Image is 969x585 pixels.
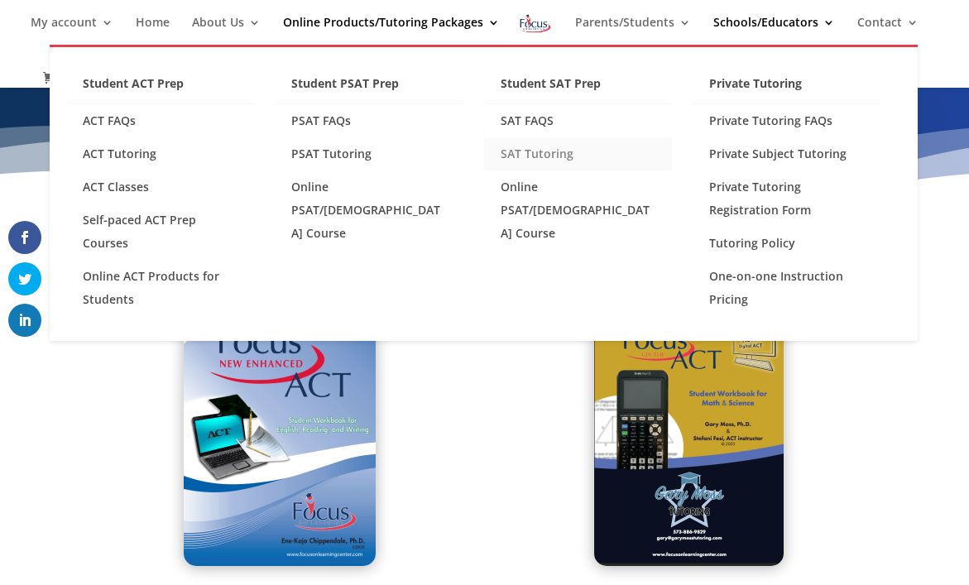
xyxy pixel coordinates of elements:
[484,137,672,170] a: SAT Tutoring
[275,104,463,137] a: PSAT FAQs
[693,137,880,170] a: Private Subject Tutoring
[66,204,254,260] a: Self-paced ACT Prep Courses
[693,227,880,260] a: Tutoring Policy
[693,72,880,104] a: Private Tutoring
[136,17,170,45] a: Home
[693,260,880,316] a: One-on-one Instruction Pricing
[484,170,672,250] a: Online PSAT/[DEMOGRAPHIC_DATA] Course
[857,17,919,45] a: Contact
[275,137,463,170] a: PSAT Tutoring
[283,17,500,45] a: Online Products/Tutoring Packages
[484,104,672,137] a: SAT FAQS
[66,137,254,170] a: ACT Tutoring
[184,318,376,566] img: ACT Prep English-Reading Workbook (2025 ed. 1)
[192,17,261,45] a: About Us
[66,170,254,204] a: ACT Classes
[693,170,880,227] a: Private Tutoring Registration Form
[713,17,835,45] a: Schools/Educators
[518,12,553,36] img: Focus on Learning
[66,104,254,137] a: ACT FAQs
[484,72,672,104] a: Student SAT Prep
[275,72,463,104] a: Student PSAT Prep
[66,260,254,316] a: Online ACT Products for Students
[275,170,463,250] a: Online PSAT/[DEMOGRAPHIC_DATA] Course
[31,17,113,45] a: My account
[66,72,254,104] a: Student ACT Prep
[693,104,880,137] a: Private Tutoring FAQs
[594,318,784,566] img: ACT Prep Math-Science Workbook (2025 ed. 1)
[575,17,691,45] a: Parents/Students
